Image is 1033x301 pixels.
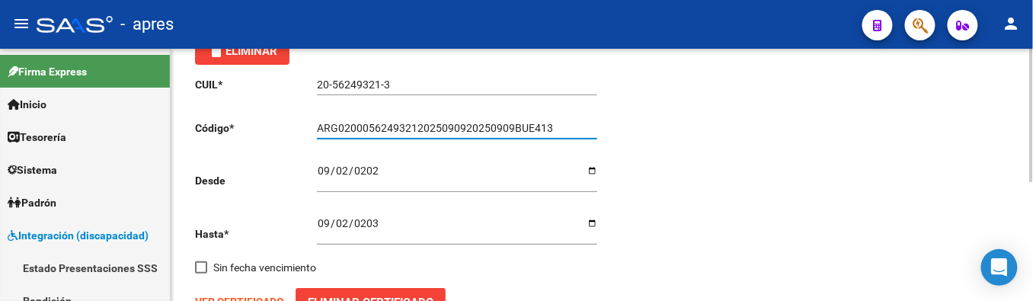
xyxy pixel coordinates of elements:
[8,162,57,178] span: Sistema
[120,8,174,41] span: - apres
[8,129,66,146] span: Tesorería
[195,37,289,65] button: Eliminar
[8,96,46,113] span: Inicio
[195,76,317,93] p: CUIL
[8,194,56,211] span: Padrón
[207,41,225,59] mat-icon: delete
[8,227,149,244] span: Integración (discapacidad)
[207,44,277,58] span: Eliminar
[981,249,1018,286] div: Open Intercom Messenger
[213,258,316,277] span: Sin fecha vencimiento
[195,172,317,189] p: Desde
[195,226,317,242] p: Hasta
[12,14,30,33] mat-icon: menu
[8,63,87,80] span: Firma Express
[195,120,317,136] p: Código
[1003,14,1021,33] mat-icon: person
